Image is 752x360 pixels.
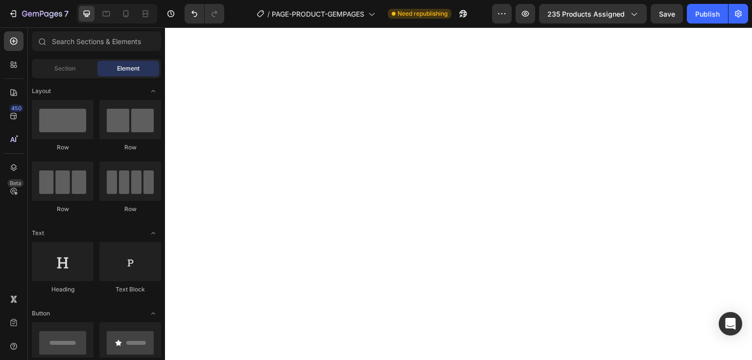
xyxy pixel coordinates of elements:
[9,104,23,112] div: 450
[32,309,50,318] span: Button
[7,179,23,187] div: Beta
[659,10,675,18] span: Save
[687,4,728,24] button: Publish
[99,205,161,214] div: Row
[145,83,161,99] span: Toggle open
[651,4,683,24] button: Save
[99,285,161,294] div: Text Block
[398,9,447,18] span: Need republishing
[695,9,720,19] div: Publish
[145,306,161,321] span: Toggle open
[32,205,94,214] div: Row
[539,4,647,24] button: 235 products assigned
[32,143,94,152] div: Row
[117,64,140,73] span: Element
[32,229,44,238] span: Text
[272,9,364,19] span: PAGE-PRODUCT-GEMPAGES
[185,4,224,24] div: Undo/Redo
[165,27,752,360] iframe: Design area
[64,8,69,20] p: 7
[267,9,270,19] span: /
[32,31,161,51] input: Search Sections & Elements
[547,9,625,19] span: 235 products assigned
[32,285,94,294] div: Heading
[4,4,73,24] button: 7
[99,143,161,152] div: Row
[32,87,51,96] span: Layout
[719,312,742,336] div: Open Intercom Messenger
[54,64,75,73] span: Section
[145,225,161,241] span: Toggle open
